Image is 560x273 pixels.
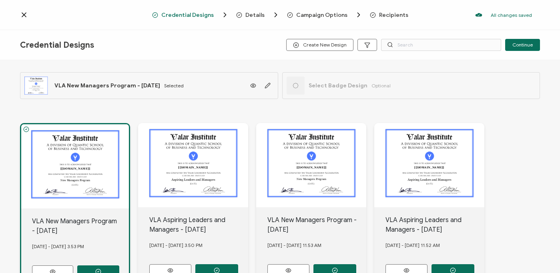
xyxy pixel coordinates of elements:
iframe: Chat Widget [520,235,560,273]
span: Campaign Options [296,12,347,18]
input: Search [381,39,501,51]
span: Recipients [370,12,408,18]
span: Selected [164,83,184,89]
span: Create New Design [293,42,347,48]
span: Details [245,12,265,18]
div: VLA New Managers Program - [DATE] [32,216,129,236]
span: Credential Designs [152,11,229,19]
div: [DATE] - [DATE] 3.50 PM [149,235,249,256]
span: Recipients [379,12,408,18]
button: Continue [505,39,540,51]
div: [DATE] - [DATE] 11.53 AM [267,235,367,256]
span: Campaign Options [287,11,363,19]
span: VLA New Managers Program - [DATE] [54,82,160,89]
div: VLA New Managers Program - [DATE] [267,215,367,235]
div: [DATE] - [DATE] 3.53 PM [32,236,129,257]
span: Credential Designs [161,12,214,18]
button: Create New Design [286,39,353,51]
p: All changes saved [491,12,532,18]
span: Select Badge Design [309,82,367,89]
div: VLA Aspiring Leaders and Managers - [DATE] [385,215,485,235]
span: Details [236,11,280,19]
div: Breadcrumb [152,11,408,19]
span: Credential Designs [20,40,94,50]
span: Optional [371,83,391,89]
div: [DATE] - [DATE] 11.52 AM [385,235,485,256]
div: VLA Aspiring Leaders and Managers - [DATE] [149,215,249,235]
span: Continue [512,42,533,47]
